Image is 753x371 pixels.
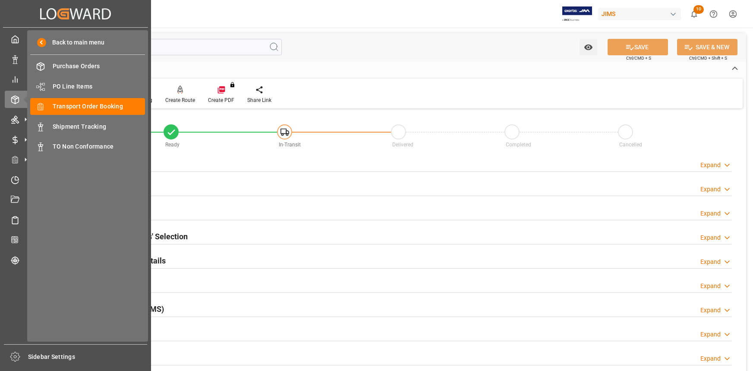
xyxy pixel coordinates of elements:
[53,62,145,71] span: Purchase Orders
[562,6,592,22] img: Exertis%20JAM%20-%20Email%20Logo.jpg_1722504956.jpg
[580,39,597,55] button: open menu
[53,142,145,151] span: TO Non Conformance
[5,71,146,88] a: My Reports
[30,98,145,115] a: Transport Order Booking
[598,8,681,20] div: JIMS
[693,5,704,14] span: 10
[5,231,146,248] a: CO2 Calculator
[5,251,146,268] a: Tracking Shipment
[700,161,721,170] div: Expand
[46,38,104,47] span: Back to main menu
[30,138,145,155] a: TO Non Conformance
[30,118,145,135] a: Shipment Tracking
[165,142,180,148] span: Ready
[598,6,684,22] button: JIMS
[700,306,721,315] div: Expand
[5,211,146,228] a: Sailing Schedules
[626,55,651,61] span: Ctrl/CMD + S
[5,51,146,67] a: Data Management
[392,142,413,148] span: Delivered
[53,82,145,91] span: PO Line Items
[704,4,723,24] button: Help Center
[30,58,145,75] a: Purchase Orders
[5,191,146,208] a: Document Management
[619,142,642,148] span: Cancelled
[506,142,531,148] span: Completed
[700,209,721,218] div: Expand
[608,39,668,55] button: SAVE
[700,233,721,242] div: Expand
[5,31,146,48] a: My Cockpit
[700,330,721,339] div: Expand
[700,354,721,363] div: Expand
[247,96,271,104] div: Share Link
[30,78,145,95] a: PO Line Items
[700,257,721,266] div: Expand
[40,39,282,55] input: Search Fields
[689,55,727,61] span: Ctrl/CMD + Shift + S
[28,352,148,361] span: Sidebar Settings
[677,39,737,55] button: SAVE & NEW
[684,4,704,24] button: show 10 new notifications
[5,171,146,188] a: Timeslot Management V2
[53,102,145,111] span: Transport Order Booking
[700,282,721,291] div: Expand
[279,142,301,148] span: In-Transit
[165,96,195,104] div: Create Route
[53,122,145,131] span: Shipment Tracking
[700,185,721,194] div: Expand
